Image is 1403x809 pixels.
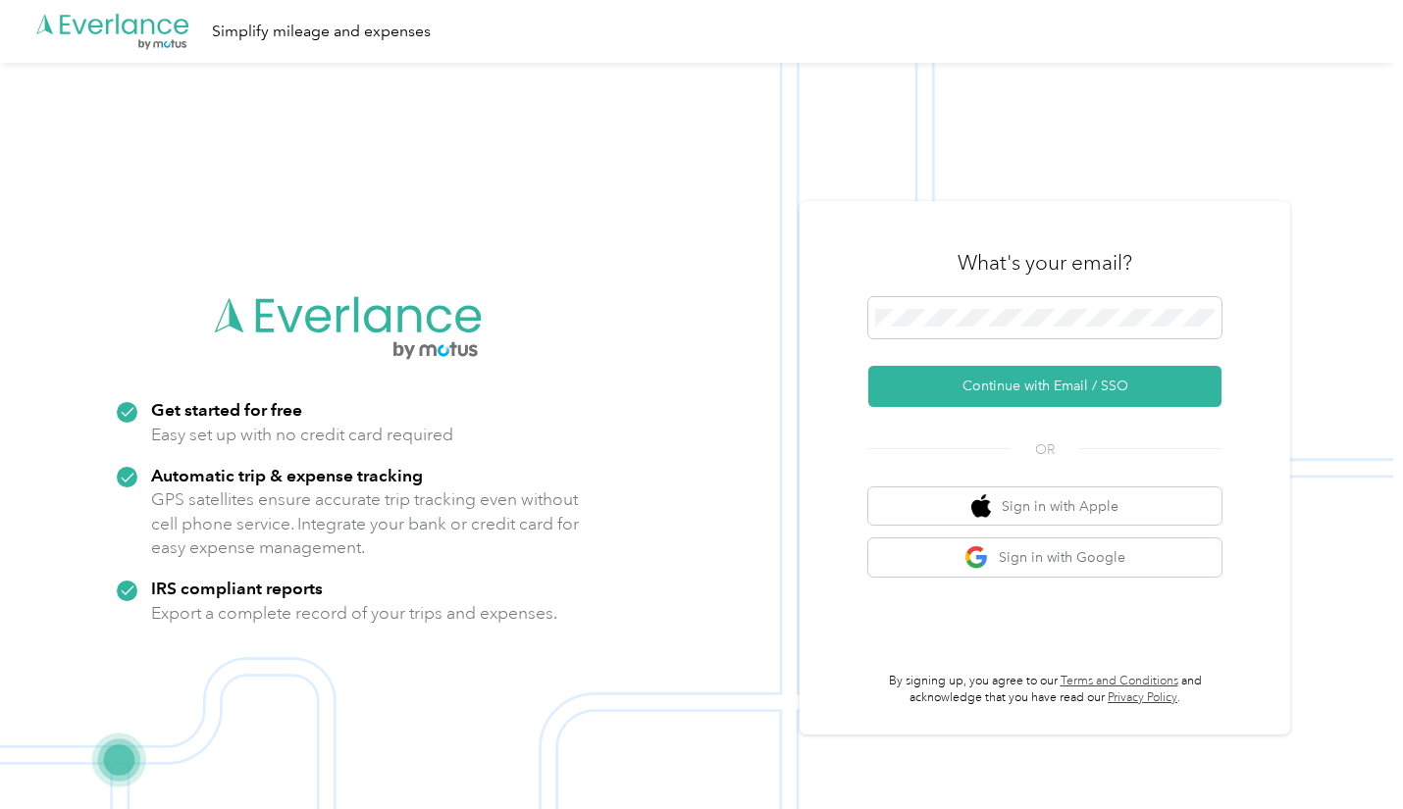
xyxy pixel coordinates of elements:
span: OR [1011,439,1079,460]
img: google logo [964,545,989,570]
p: GPS satellites ensure accurate trip tracking even without cell phone service. Integrate your bank... [151,487,580,560]
strong: Automatic trip & expense tracking [151,465,423,485]
img: apple logo [971,494,991,519]
button: google logoSign in with Google [868,538,1221,577]
button: Continue with Email / SSO [868,366,1221,407]
strong: Get started for free [151,399,302,420]
div: Simplify mileage and expenses [212,20,431,44]
a: Terms and Conditions [1061,674,1178,688]
p: Export a complete record of your trips and expenses. [151,601,557,626]
a: Privacy Policy [1108,690,1177,705]
strong: IRS compliant reports [151,578,323,598]
h3: What's your email? [958,249,1132,277]
button: apple logoSign in with Apple [868,487,1221,526]
p: By signing up, you agree to our and acknowledge that you have read our . [868,673,1221,707]
p: Easy set up with no credit card required [151,423,453,447]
